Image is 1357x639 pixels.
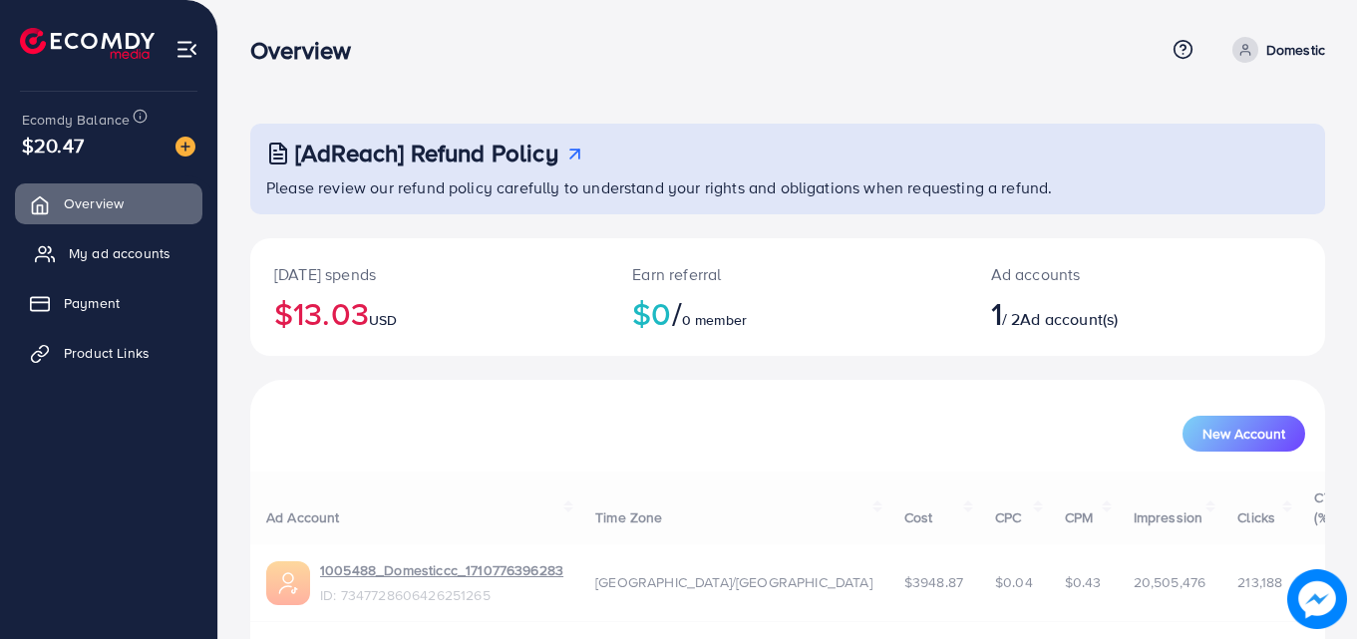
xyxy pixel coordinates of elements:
p: Earn referral [632,262,942,286]
span: 0 member [682,310,747,330]
span: Payment [64,293,120,313]
a: Domestic [1224,37,1325,63]
p: [DATE] spends [274,262,584,286]
img: image [1290,572,1344,626]
h3: Overview [250,36,367,65]
span: Overview [64,193,124,213]
span: 1 [991,290,1002,336]
h2: $0 [632,294,942,332]
span: USD [369,310,397,330]
span: / [672,290,682,336]
button: New Account [1183,416,1305,452]
h3: [AdReach] Refund Policy [295,139,558,167]
span: New Account [1202,427,1285,441]
p: Please review our refund policy carefully to understand your rights and obligations when requesti... [266,175,1313,199]
span: Ad account(s) [1020,308,1118,330]
h2: $13.03 [274,294,584,332]
img: logo [20,28,155,59]
img: menu [175,38,198,61]
a: My ad accounts [15,233,202,273]
a: Payment [15,283,202,323]
a: Product Links [15,333,202,373]
p: Domestic [1266,38,1325,62]
span: Product Links [64,343,150,363]
span: Ecomdy Balance [22,110,130,130]
img: image [175,137,195,157]
h2: / 2 [991,294,1212,332]
a: Overview [15,183,202,223]
span: $20.47 [22,131,84,160]
span: My ad accounts [69,243,170,263]
p: Ad accounts [991,262,1212,286]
